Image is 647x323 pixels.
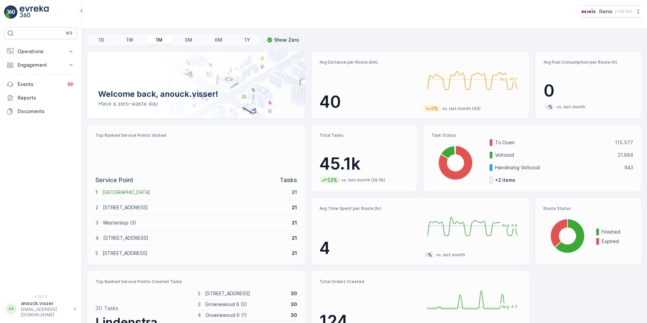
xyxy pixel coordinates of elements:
[431,133,633,138] p: Task Status
[103,204,287,211] p: [STREET_ADDRESS]
[95,204,98,211] p: 2
[21,307,70,318] p: [EMAIL_ADDRESS][DOMAIN_NAME]
[292,219,297,226] p: 21
[602,238,633,245] p: Expired
[291,301,297,308] p: 30
[244,37,250,43] p: 1Y
[543,206,633,211] p: Route Status
[327,177,338,184] p: 53%
[4,58,77,72] button: Engagement
[156,37,162,43] p: 1M
[198,290,201,297] p: 2
[184,37,192,43] p: 3M
[543,81,633,101] p: 0
[198,301,201,308] p: 3
[319,92,418,112] p: 40
[543,60,633,65] p: Avg Fuel Consumption per Route (lt)
[215,37,222,43] p: 6M
[98,89,294,100] p: Welcome back, anouck.visser!
[18,108,74,115] p: Documents
[618,152,633,158] p: 21.664
[4,91,77,105] a: Reports
[95,219,98,226] p: 3
[95,175,133,185] p: Service Point
[615,139,633,146] p: 115.577
[319,238,418,258] p: 4
[280,175,297,185] p: Tasks
[274,37,299,43] p: Show Zero
[103,250,287,257] p: [STREET_ADDRESS]
[557,104,585,110] p: vs. last month
[4,295,77,299] span: v 1.52.2
[95,189,98,196] p: 1
[602,229,633,235] p: Finished
[430,105,439,112] p: 0%
[21,300,70,307] p: anouck.visser
[292,189,297,196] p: 21
[599,8,612,15] p: Reinis
[319,154,409,174] p: 45.1k
[495,177,515,184] p: + 2 items
[495,164,620,171] p: Handmatig Voltooid
[319,60,418,65] p: Avg Distance per Route (km)
[436,252,465,258] p: vs. last month
[4,78,77,91] a: Events99
[205,290,286,297] p: [STREET_ADDRESS]
[319,133,409,138] p: Total Tasks
[319,279,418,284] p: Total Orders Created
[319,206,418,211] p: Avg Time Spent per Route (hr)
[4,105,77,118] a: Documents
[98,100,294,108] p: Have a zero-waste day
[18,48,64,55] p: Operations
[20,5,49,19] img: logo_light-DOdMpM7g.png
[495,152,613,158] p: Voltooid
[103,219,287,226] p: Westerslop (3)
[545,104,553,110] p: -%
[624,164,633,171] p: 943
[103,235,287,241] p: [STREET_ADDRESS]
[292,235,297,241] p: 21
[4,45,77,58] button: Operations
[18,62,64,68] p: Engagement
[4,300,77,318] button: AAanouck.visser[EMAIL_ADDRESS][DOMAIN_NAME]
[425,252,433,258] p: -%
[581,8,597,15] img: Reinis-Logo-Vrijstaand_Tekengebied-1-copy2_aBO4n7j.png
[126,37,133,43] p: 1W
[68,82,73,87] p: 99
[95,279,297,284] p: Top Ranked Service Points Created Tasks
[95,304,118,312] p: 30 Tasks
[18,81,62,88] p: Events
[95,250,98,257] p: 5
[18,94,74,101] p: Reports
[6,303,17,314] div: AA
[291,312,297,319] p: 30
[102,189,287,196] p: [GEOGRAPHIC_DATA]
[98,37,104,43] p: 1D
[581,5,642,18] button: Reinis(+02:00)
[198,312,201,319] p: 4
[292,250,297,257] p: 21
[442,106,481,111] p: vs. last month (40)
[95,133,297,138] p: Top Ranked Service Points Visited
[95,235,99,241] p: 4
[66,30,72,36] p: ⌘B
[292,204,297,211] p: 21
[205,301,286,308] p: Groenewoud 6 (2)
[341,177,385,183] p: vs. last month (29.5k)
[4,5,18,19] img: logo
[495,139,610,146] p: To Doen
[205,312,286,319] p: Groenewoud 6 (1)
[291,290,297,297] p: 30
[615,9,632,14] p: ( +02:00 )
